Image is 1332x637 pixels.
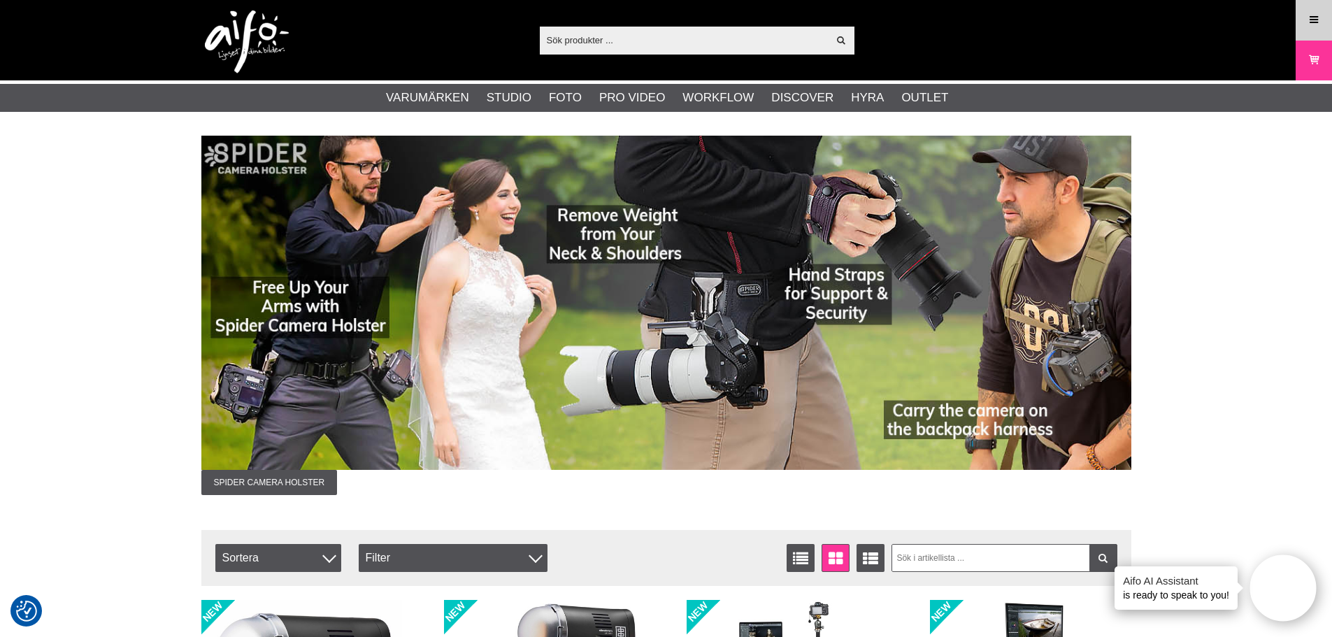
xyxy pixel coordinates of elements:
a: Listvisning [787,544,815,572]
a: Studio [487,89,531,107]
a: Hyra [851,89,884,107]
a: Filtrera [1089,544,1117,572]
button: Samtyckesinställningar [16,599,37,624]
a: Foto [549,89,582,107]
a: Utökad listvisning [857,544,885,572]
input: Sök i artikellista ... [891,544,1117,572]
div: is ready to speak to you! [1115,566,1238,610]
span: Spider Camera Holster [201,470,338,495]
span: Sortera [215,544,341,572]
img: Annons:006 banner-SpiderGear2.jpg [201,136,1131,470]
a: Outlet [901,89,948,107]
input: Sök produkter ... [540,29,829,50]
a: Pro Video [599,89,665,107]
a: Discover [771,89,833,107]
img: logo.png [205,10,289,73]
a: Varumärken [386,89,469,107]
a: Workflow [682,89,754,107]
h4: Aifo AI Assistant [1123,573,1229,588]
img: Revisit consent button [16,601,37,622]
a: Fönstervisning [822,544,850,572]
a: Annons:006 banner-SpiderGear2.jpgSpider Camera Holster [201,136,1131,495]
div: Filter [359,544,547,572]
